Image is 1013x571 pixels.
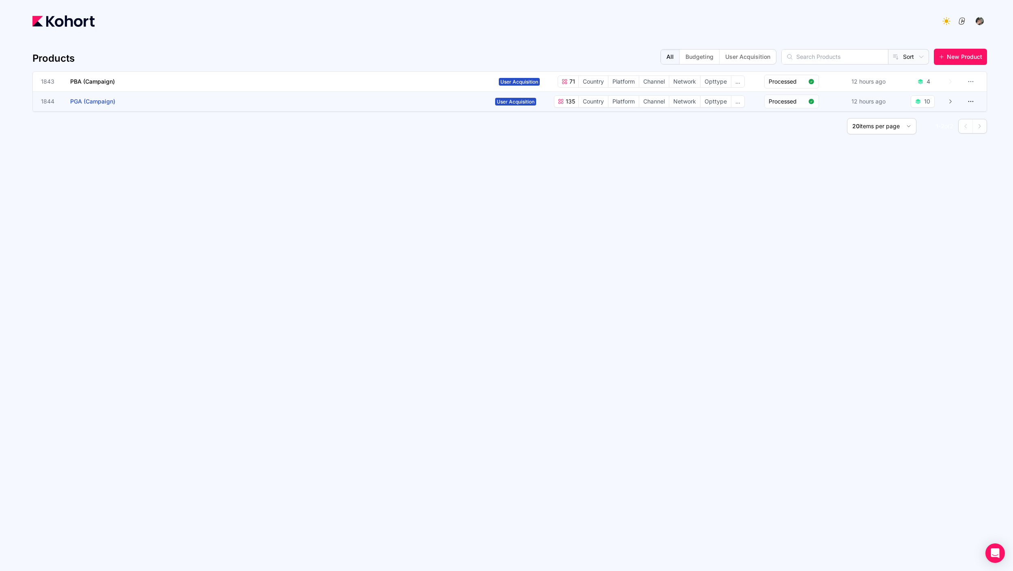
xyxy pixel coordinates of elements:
a: 1844PGA (Campaign)User Acquisition135CountryPlatformChannelNetworkOpttype...Processed12 hours ago10 [41,92,953,111]
span: 71 [568,78,575,86]
span: 1844 [41,97,60,106]
h4: Products [32,52,75,65]
span: Country [579,76,608,87]
a: 1843PBA (Campaign)User Acquisition71CountryPlatformChannelNetworkOpttype...Processed12 hours ago4 [41,72,953,91]
span: User Acquisition [499,78,540,86]
span: Opttype [700,96,731,107]
span: 20 [852,123,860,129]
span: Network [669,96,700,107]
img: Kohort logo [32,15,95,27]
span: Processed [769,78,805,86]
span: Network [669,76,700,87]
img: logo_ConcreteSoftwareLogo_20230810134128192030.png [958,17,966,25]
span: Country [579,96,608,107]
span: PGA (Campaign) [70,98,115,105]
input: Search Products [782,50,888,64]
button: Budgeting [679,50,719,64]
span: New Product [947,53,982,61]
button: New Product [934,49,987,65]
span: - [938,123,941,129]
div: 10 [924,97,930,106]
span: items per page [860,123,900,129]
div: 12 hours ago [850,96,887,107]
span: Platform [608,76,639,87]
span: User Acquisition [495,98,536,106]
button: All [661,50,679,64]
span: Platform [608,96,639,107]
span: Channel [639,76,669,87]
span: 2 [941,123,944,129]
span: Sort [903,53,914,61]
span: 2 [950,123,953,129]
span: Channel [639,96,669,107]
span: Opttype [700,76,731,87]
span: ... [731,76,744,87]
div: 12 hours ago [850,76,887,87]
span: of [944,123,950,129]
span: ... [731,96,744,107]
span: PBA (Campaign) [70,78,115,85]
button: 20items per page [847,118,916,134]
span: 1843 [41,78,60,86]
button: User Acquisition [719,50,776,64]
span: 135 [564,97,575,106]
div: Open Intercom Messenger [985,543,1005,563]
span: Processed [769,97,805,106]
span: 1 [936,123,938,129]
div: 4 [927,78,930,86]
